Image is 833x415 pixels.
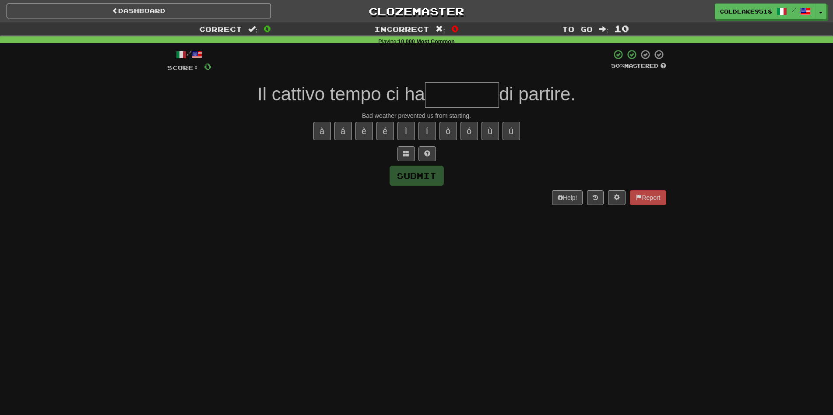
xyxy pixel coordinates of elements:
[611,62,624,69] span: 50 %
[167,64,199,71] span: Score:
[390,166,444,186] button: Submit
[630,190,666,205] button: Report
[376,122,394,140] button: é
[374,25,429,33] span: Incorrect
[204,61,211,72] span: 0
[284,4,548,19] a: Clozemaster
[418,122,436,140] button: í
[499,84,576,104] span: di partire.
[248,25,258,33] span: :
[715,4,815,19] a: ColdLake9518 /
[7,4,271,18] a: Dashboard
[587,190,604,205] button: Round history (alt+y)
[355,122,373,140] button: è
[599,25,608,33] span: :
[451,23,459,34] span: 0
[167,111,666,120] div: Bad weather prevented us from starting.
[460,122,478,140] button: ó
[199,25,242,33] span: Correct
[720,7,772,15] span: ColdLake9518
[503,122,520,140] button: ú
[397,146,415,161] button: Switch sentence to multiple choice alt+p
[439,122,457,140] button: ò
[436,25,445,33] span: :
[552,190,583,205] button: Help!
[257,84,425,104] span: Il cattivo tempo ci ha
[791,7,796,13] span: /
[334,122,352,140] button: á
[611,62,666,70] div: Mastered
[614,23,629,34] span: 10
[313,122,331,140] button: à
[418,146,436,161] button: Single letter hint - you only get 1 per sentence and score half the points! alt+h
[482,122,499,140] button: ù
[562,25,593,33] span: To go
[397,122,415,140] button: ì
[398,39,454,45] strong: 10,000 Most Common
[264,23,271,34] span: 0
[167,49,211,60] div: /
